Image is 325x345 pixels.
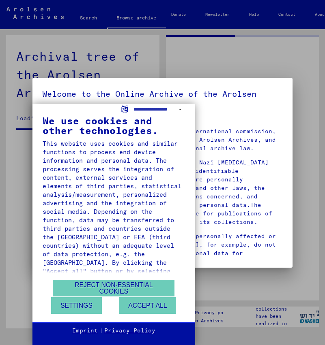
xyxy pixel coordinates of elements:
button: Reject non-essential cookies [53,280,174,296]
a: Imprint [72,327,98,335]
button: Accept all [119,297,176,314]
a: Privacy Policy [104,327,155,335]
div: We use cookies and other technologies. [43,116,185,135]
button: Settings [51,297,102,314]
div: This website uses cookies and similar functions to process end device information and personal da... [43,139,185,326]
